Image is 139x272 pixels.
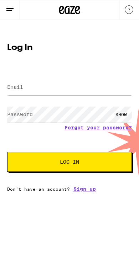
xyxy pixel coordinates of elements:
[7,112,33,117] label: Password
[65,125,132,130] a: Forgot your password?
[60,159,79,164] span: Log In
[110,107,132,123] div: SHOW
[7,84,23,90] label: Email
[7,152,132,172] button: Log In
[7,43,132,52] h1: Log In
[7,79,132,95] input: Email
[73,186,96,192] a: Sign up
[7,186,132,192] div: Don't have an account?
